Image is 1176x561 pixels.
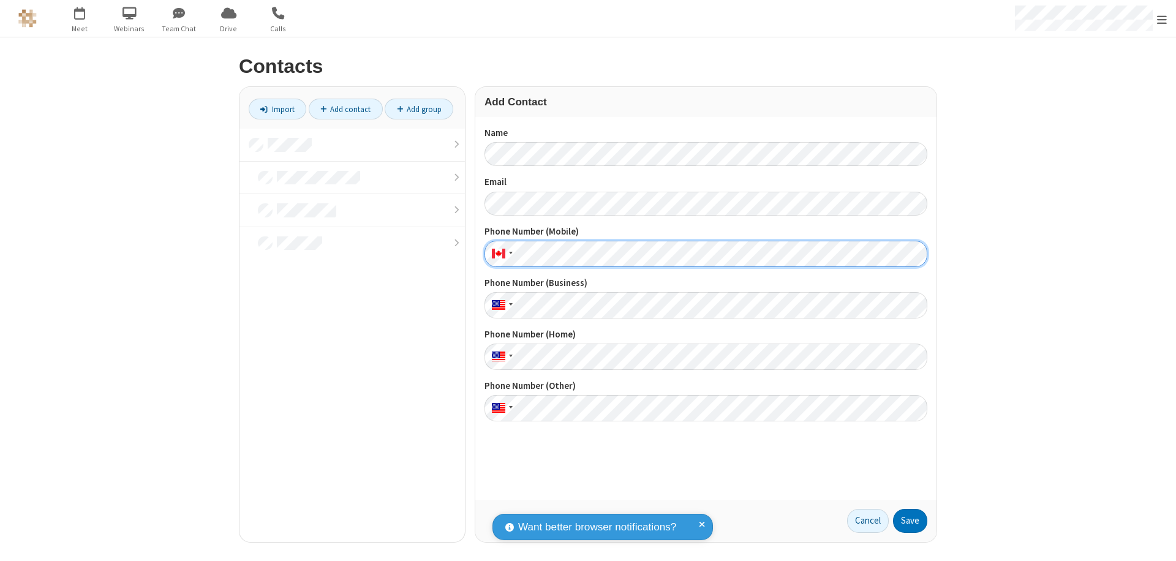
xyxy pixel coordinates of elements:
span: Drive [206,23,252,34]
span: Want better browser notifications? [518,519,676,535]
div: United States: + 1 [484,292,516,318]
span: Webinars [107,23,153,34]
div: United States: + 1 [484,344,516,370]
button: Save [893,509,927,533]
a: Cancel [847,509,889,533]
span: Calls [255,23,301,34]
img: QA Selenium DO NOT DELETE OR CHANGE [18,9,37,28]
span: Team Chat [156,23,202,34]
a: Import [249,99,306,119]
div: Canada: + 1 [484,241,516,267]
h3: Add Contact [484,96,927,108]
h2: Contacts [239,56,937,77]
a: Add group [385,99,453,119]
label: Name [484,126,927,140]
label: Phone Number (Other) [484,379,927,393]
span: Meet [57,23,103,34]
a: Add contact [309,99,383,119]
label: Email [484,175,927,189]
label: Phone Number (Home) [484,328,927,342]
div: United States: + 1 [484,395,516,421]
label: Phone Number (Business) [484,276,927,290]
label: Phone Number (Mobile) [484,225,927,239]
